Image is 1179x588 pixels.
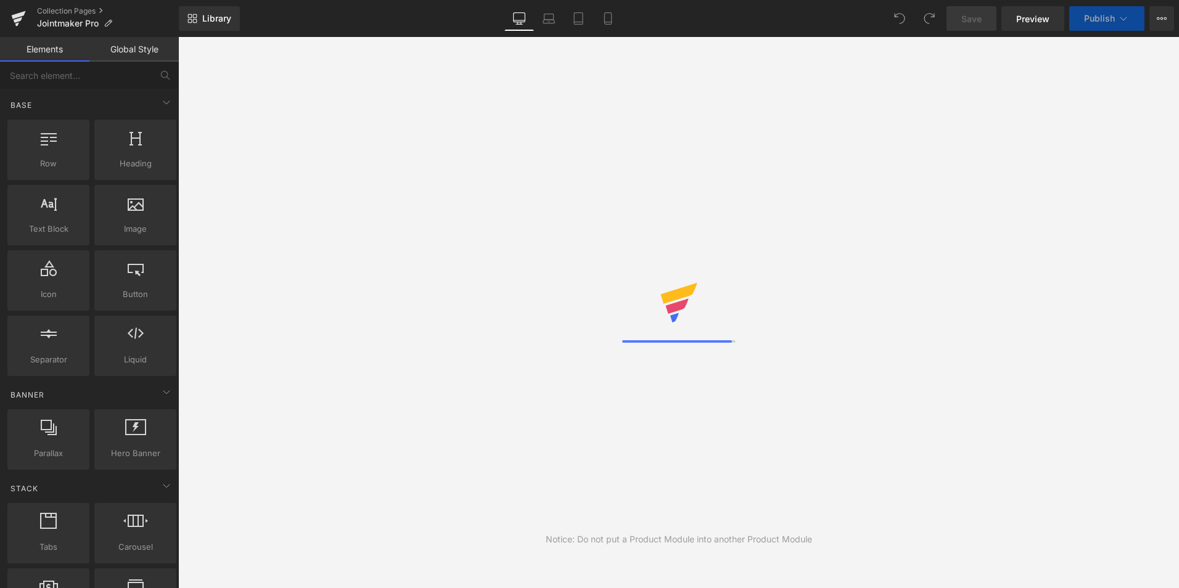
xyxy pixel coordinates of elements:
button: More [1149,6,1174,31]
a: Global Style [89,37,179,62]
span: Carousel [98,541,173,553]
a: Laptop [534,6,564,31]
a: Mobile [593,6,623,31]
span: Image [98,223,173,235]
button: Redo [917,6,942,31]
span: Library [202,13,231,24]
button: Publish [1069,6,1144,31]
span: Row [11,157,86,170]
a: Preview [1001,6,1064,31]
span: Banner [9,389,46,401]
span: Save [961,12,982,25]
span: Parallax [11,447,86,460]
span: Base [9,99,33,111]
span: Hero Banner [98,447,173,460]
span: Separator [11,353,86,366]
span: Icon [11,288,86,301]
span: Text Block [11,223,86,235]
span: Button [98,288,173,301]
span: Publish [1084,14,1115,23]
a: Tablet [564,6,593,31]
div: Notice: Do not put a Product Module into another Product Module [546,533,812,546]
span: Jointmaker Pro [37,18,99,28]
span: Heading [98,157,173,170]
span: Preview [1016,12,1050,25]
a: New Library [179,6,240,31]
button: Undo [887,6,912,31]
a: Collection Pages [37,6,179,16]
span: Stack [9,483,39,494]
span: Liquid [98,353,173,366]
a: Desktop [504,6,534,31]
span: Tabs [11,541,86,553]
